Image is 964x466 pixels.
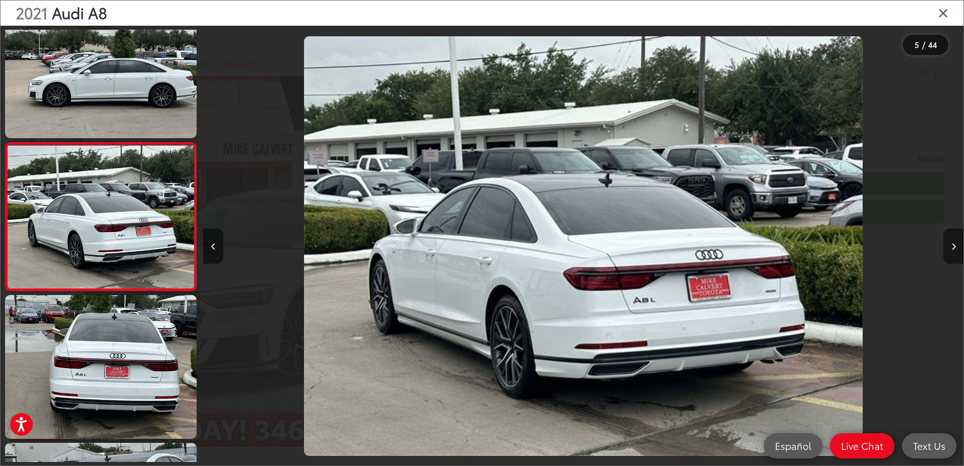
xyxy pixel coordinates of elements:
[52,2,107,23] span: Audi A8
[764,433,822,458] a: Español
[836,439,888,452] span: Live Chat
[6,145,196,288] img: 2021 Audi A8 L 55 quattro
[203,228,223,264] button: Previous image
[203,36,963,456] div: 2021 Audi A8 L 55 quattro 4
[304,36,863,456] img: 2021 Audi A8 L 55 quattro
[908,439,950,452] span: Text Us
[943,228,963,264] button: Next image
[830,433,894,458] a: Live Chat
[921,41,926,48] span: /
[938,6,948,19] i: Close gallery
[770,439,816,452] span: Español
[3,294,199,440] img: 2021 Audi A8 L 55 quattro
[16,2,48,23] span: 2021
[915,39,919,50] span: 5
[928,39,937,50] span: 44
[902,433,956,458] a: Text Us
